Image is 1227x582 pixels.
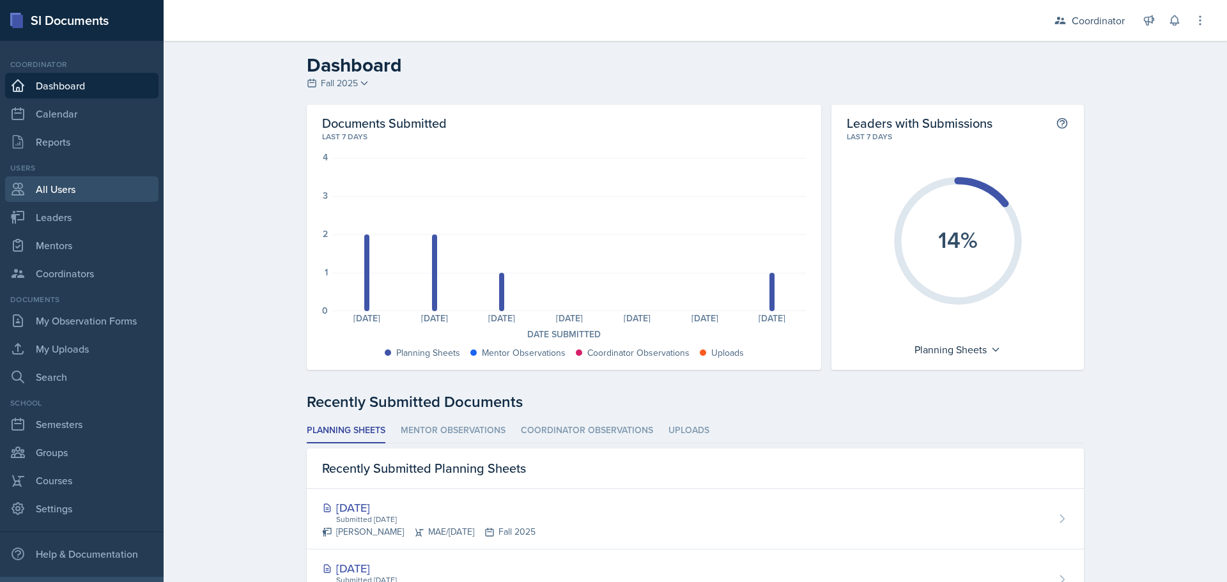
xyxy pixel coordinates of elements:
[5,162,158,174] div: Users
[307,489,1084,549] a: [DATE] Submitted [DATE] [PERSON_NAME]MAE/[DATE]Fall 2025
[536,314,603,323] div: [DATE]
[5,411,158,437] a: Semesters
[5,233,158,258] a: Mentors
[739,314,806,323] div: [DATE]
[482,346,566,360] div: Mentor Observations
[401,314,468,323] div: [DATE]
[5,261,158,286] a: Coordinators
[5,294,158,305] div: Documents
[321,77,358,90] span: Fall 2025
[323,229,328,238] div: 2
[908,339,1007,360] div: Planning Sheets
[668,418,709,443] li: Uploads
[5,468,158,493] a: Courses
[401,418,505,443] li: Mentor Observations
[307,390,1084,413] div: Recently Submitted Documents
[396,346,460,360] div: Planning Sheets
[5,336,158,362] a: My Uploads
[5,308,158,333] a: My Observation Forms
[603,314,671,323] div: [DATE]
[671,314,739,323] div: [DATE]
[5,101,158,126] a: Calendar
[307,54,1084,77] h2: Dashboard
[5,129,158,155] a: Reports
[938,223,978,256] text: 14%
[5,364,158,390] a: Search
[322,499,536,516] div: [DATE]
[5,397,158,409] div: School
[5,496,158,521] a: Settings
[5,204,158,230] a: Leaders
[322,328,806,341] div: Date Submitted
[521,418,653,443] li: Coordinator Observations
[468,314,536,323] div: [DATE]
[325,268,328,277] div: 1
[587,346,690,360] div: Coordinator Observations
[322,131,806,142] div: Last 7 days
[322,525,536,539] div: [PERSON_NAME] MAE/[DATE] Fall 2025
[1072,13,1125,28] div: Coordinator
[322,115,806,131] h2: Documents Submitted
[323,191,328,200] div: 3
[847,131,1069,142] div: Last 7 days
[847,115,992,131] h2: Leaders with Submissions
[5,541,158,567] div: Help & Documentation
[5,440,158,465] a: Groups
[5,73,158,98] a: Dashboard
[307,418,385,443] li: Planning Sheets
[333,314,401,323] div: [DATE]
[711,346,744,360] div: Uploads
[5,59,158,70] div: Coordinator
[335,514,536,525] div: Submitted [DATE]
[5,176,158,202] a: All Users
[322,560,516,577] div: [DATE]
[307,448,1084,489] div: Recently Submitted Planning Sheets
[323,153,328,162] div: 4
[322,306,328,315] div: 0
